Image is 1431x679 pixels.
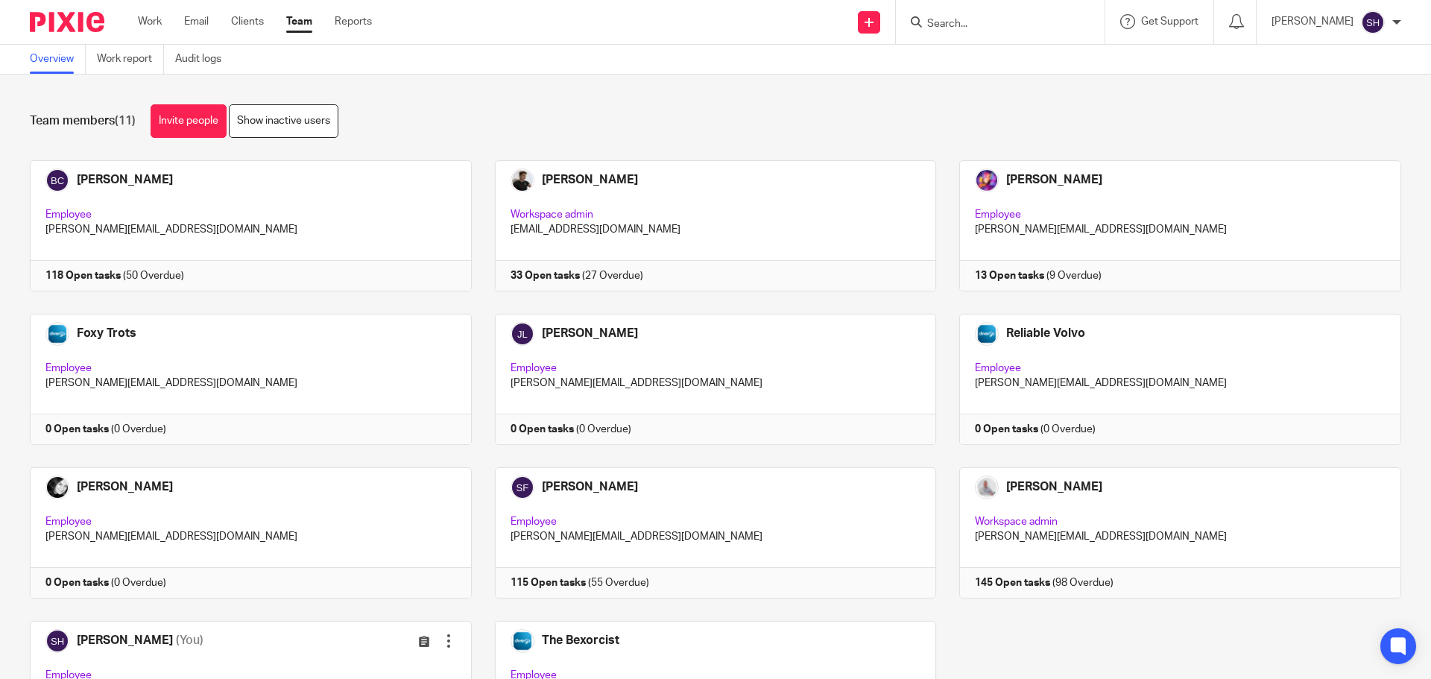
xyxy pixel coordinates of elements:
[97,45,164,74] a: Work report
[30,45,86,74] a: Overview
[1141,16,1198,27] span: Get Support
[229,104,338,138] a: Show inactive users
[30,113,136,129] h1: Team members
[231,14,264,29] a: Clients
[30,12,104,32] img: Pixie
[1361,10,1385,34] img: svg%3E
[151,104,227,138] a: Invite people
[926,18,1060,31] input: Search
[1272,14,1353,29] p: [PERSON_NAME]
[184,14,209,29] a: Email
[175,45,233,74] a: Audit logs
[286,14,312,29] a: Team
[138,14,162,29] a: Work
[115,115,136,127] span: (11)
[335,14,372,29] a: Reports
